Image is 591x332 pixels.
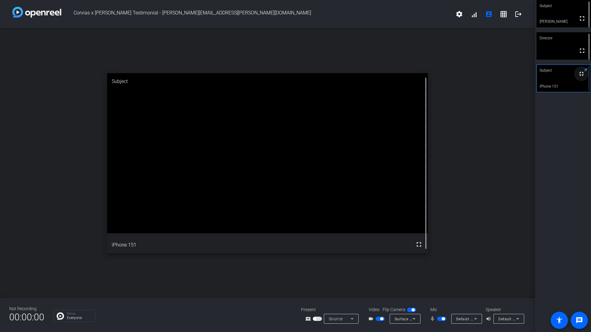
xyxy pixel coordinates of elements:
[498,316,589,321] span: Default - Speakers (Surface High Definition Audio)
[61,7,452,22] span: Corvias x [PERSON_NAME] Testimonial - [PERSON_NAME][EMAIL_ADDRESS][PERSON_NAME][DOMAIN_NAME]
[486,306,523,313] div: Speaker
[369,306,380,313] span: Video
[415,241,423,248] mat-icon: fullscreen
[329,316,343,321] span: Source
[430,315,437,322] mat-icon: mic_none
[9,310,44,325] span: 00:00:00
[57,312,64,320] img: Chat Icon
[107,73,428,90] div: Subject
[537,65,591,76] div: Subject
[67,312,92,315] p: Group
[515,10,522,18] mat-icon: logout
[456,316,561,321] span: Default - Microphone (HD Pro Webcam C920) (046d:08e5)
[395,316,457,321] span: Surface Camera Front (045e:0990)
[368,315,376,322] mat-icon: videocam_outline
[556,317,563,324] mat-icon: accessibility
[9,306,44,312] div: Not Recording
[424,306,486,313] div: Mic
[578,15,586,22] mat-icon: fullscreen
[67,316,92,320] p: Everyone
[576,317,583,324] mat-icon: message
[305,315,313,322] mat-icon: screen_share_outline
[500,10,507,18] mat-icon: grid_on
[485,10,492,18] mat-icon: account_box
[578,47,586,54] mat-icon: fullscreen
[467,7,481,22] button: signal_cellular_alt
[301,306,363,313] div: Present
[486,315,493,322] mat-icon: volume_up
[12,7,61,18] img: white-gradient.svg
[578,70,585,77] mat-icon: fullscreen_exit
[456,10,463,18] mat-icon: settings
[383,306,405,313] span: Flip Camera
[537,32,591,44] div: Director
